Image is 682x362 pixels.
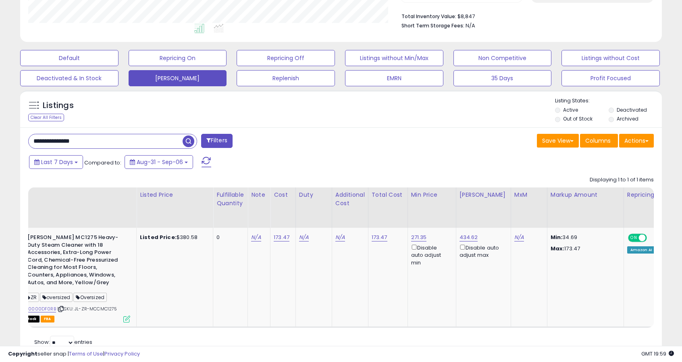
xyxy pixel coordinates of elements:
[617,115,638,122] label: Archived
[585,137,611,145] span: Columns
[514,233,524,241] a: N/A
[84,159,121,166] span: Compared to:
[20,70,119,86] button: Deactivated & In Stock
[299,233,309,241] a: N/A
[73,293,107,302] span: Oversized
[629,235,639,241] span: ON
[563,115,593,122] label: Out of Stock
[29,155,83,169] button: Last 7 Days
[551,233,563,241] strong: Min:
[345,50,443,66] button: Listings without Min/Max
[372,233,387,241] a: 173.47
[274,233,289,241] a: 173.47
[8,350,37,358] strong: Copyright
[216,234,241,241] div: 0
[295,187,332,228] th: CSV column name: cust_attr_1_Duty
[617,106,647,113] label: Deactivated
[20,50,119,66] button: Default
[368,187,408,228] th: CSV column name: cust_attr_3_Total Cost
[216,191,244,208] div: Fulfillable Quantity
[401,11,648,21] li: $8,847
[619,134,654,148] button: Actions
[460,243,505,259] div: Disable auto adjust max
[551,245,618,252] p: 173.47
[460,191,507,199] div: [PERSON_NAME]
[561,70,660,86] button: Profit Focused
[41,158,73,166] span: Last 7 Days
[57,306,117,312] span: | SKU: JL-ZR-MCCMC1275
[645,235,658,241] span: OFF
[237,50,335,66] button: Repricing Off
[201,134,233,148] button: Filters
[627,191,658,199] div: Repricing
[40,293,73,302] span: oversized
[372,191,404,199] div: Total Cost
[460,233,478,241] a: 434.62
[411,243,450,266] div: Disable auto adjust min
[335,191,365,208] div: Additional Cost
[69,350,103,358] a: Terms of Use
[401,13,456,20] b: Total Inventory Value:
[563,106,578,113] label: Active
[129,50,227,66] button: Repricing On
[237,70,335,86] button: Replenish
[8,350,140,358] div: seller snap | |
[511,187,547,228] th: CSV column name: cust_attr_4_MxM
[34,338,92,346] span: Show: entries
[274,191,292,199] div: Cost
[251,233,261,241] a: N/A
[43,100,74,111] h5: Listings
[551,245,565,252] strong: Max:
[453,70,552,86] button: 35 Days
[251,191,267,199] div: Note
[551,191,620,199] div: Markup Amount
[466,22,475,29] span: N/A
[641,350,674,358] span: 2025-09-14 19:59 GMT
[28,114,64,121] div: Clear All Filters
[137,158,183,166] span: Aug-31 - Sep-06
[627,246,655,254] div: Amazon AI
[125,155,193,169] button: Aug-31 - Sep-06
[140,234,207,241] div: $380.58
[299,191,329,199] div: Duty
[537,134,579,148] button: Save View
[411,191,453,199] div: Min Price
[7,191,133,199] div: Title
[580,134,618,148] button: Columns
[104,350,140,358] a: Privacy Policy
[27,234,125,288] b: [PERSON_NAME] MC1275 Heavy-Duty Steam Cleaner with 18 Accessories, Extra-Long Power Cord, Chemica...
[561,50,660,66] button: Listings without Cost
[514,191,544,199] div: MxM
[345,70,443,86] button: EMRN
[26,306,56,312] a: B0000DF0RB
[140,233,177,241] b: Listed Price:
[24,293,39,302] span: ZR
[41,316,54,322] span: FBA
[555,97,661,105] p: Listing States:
[129,70,227,86] button: [PERSON_NAME]
[140,191,210,199] div: Listed Price
[551,234,618,241] p: 34.69
[411,233,427,241] a: 271.35
[401,22,464,29] b: Short Term Storage Fees:
[453,50,552,66] button: Non Competitive
[590,176,654,184] div: Displaying 1 to 1 of 1 items
[335,233,345,241] a: N/A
